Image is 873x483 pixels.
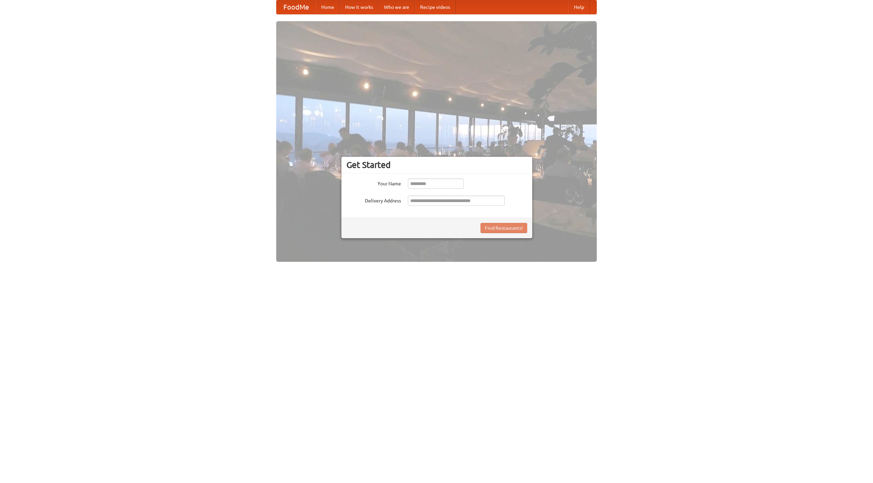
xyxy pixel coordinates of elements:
a: FoodMe [277,0,316,14]
label: Delivery Address [346,196,401,204]
h3: Get Started [346,160,527,170]
a: Home [316,0,340,14]
a: How it works [340,0,379,14]
button: Find Restaurants! [480,223,527,233]
a: Help [568,0,590,14]
label: Your Name [346,179,401,187]
a: Recipe videos [415,0,456,14]
a: Who we are [379,0,415,14]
